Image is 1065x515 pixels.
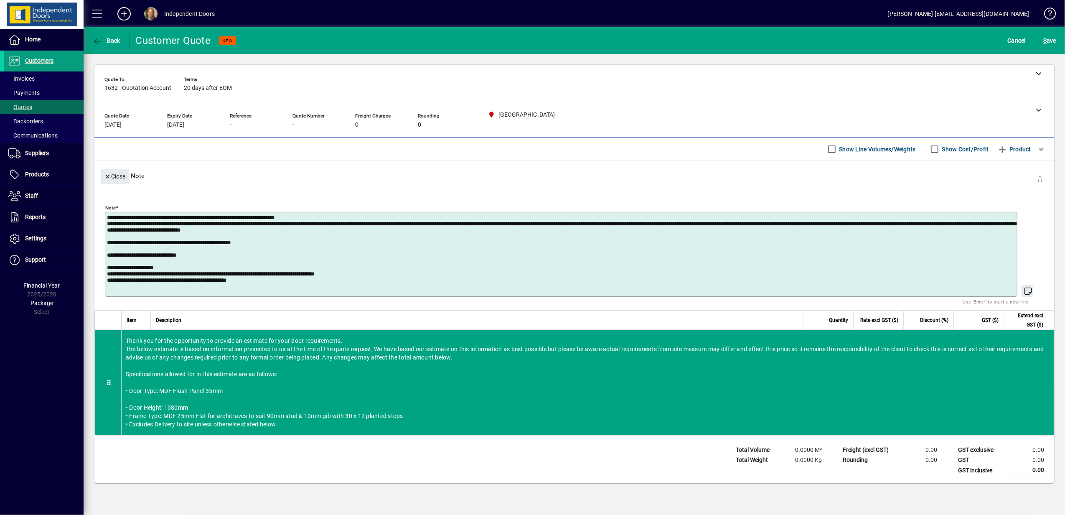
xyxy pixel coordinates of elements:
td: 0.0000 M³ [782,445,832,455]
span: Extend excl GST ($) [1009,311,1043,329]
span: Settings [25,235,46,242]
span: Discount (%) [920,316,948,325]
td: 0.00 [897,455,947,465]
span: Cancel [1008,34,1026,47]
div: Thank you for the opportunity to provide an estimate for your door requirements. The below estima... [122,330,1054,435]
button: Save [1041,33,1058,48]
span: Rate excl GST ($) [860,316,898,325]
app-page-header-button: Delete [1030,175,1050,183]
div: Independent Doors [164,7,215,20]
span: Backorders [8,118,43,125]
td: GST [954,455,1004,465]
td: 0.00 [897,445,947,455]
span: Communications [8,132,58,139]
mat-label: Note [105,205,116,211]
span: - [230,122,231,128]
span: Support [25,256,46,263]
span: NEW [222,38,233,43]
span: Product [997,143,1031,156]
span: Package [31,300,53,306]
td: Freight (excl GST) [839,445,897,455]
span: Quotes [8,104,32,110]
span: GST ($) [982,316,999,325]
span: Back [92,37,120,44]
a: Invoices [4,71,84,86]
button: Cancel [1006,33,1028,48]
a: Suppliers [4,143,84,164]
span: Staff [25,192,38,199]
td: 0.00 [1004,445,1054,455]
button: Back [90,33,122,48]
span: Suppliers [25,150,49,156]
td: 0.00 [1004,455,1054,465]
label: Show Cost/Profit [940,145,989,153]
span: [DATE] [104,122,122,128]
td: Total Volume [732,445,782,455]
a: Knowledge Base [1038,2,1055,29]
td: Rounding [839,455,897,465]
td: Total Weight [732,455,782,465]
span: S [1043,37,1047,44]
button: Product [993,142,1035,157]
app-page-header-button: Close [99,172,131,180]
div: Customer Quote [136,34,211,47]
button: Delete [1030,169,1050,189]
button: Add [111,6,137,21]
a: Communications [4,128,84,143]
button: Profile [137,6,164,21]
td: GST inclusive [954,465,1004,476]
span: 20 days after EOM [184,85,232,92]
a: Payments [4,86,84,100]
span: 1632 - Quotation Account [104,85,171,92]
button: Close [101,169,129,184]
a: Quotes [4,100,84,114]
a: Settings [4,228,84,249]
label: Show Line Volumes/Weights [838,145,916,153]
span: Quantity [829,316,848,325]
span: 0 [418,122,421,128]
span: ave [1043,34,1056,47]
a: Support [4,250,84,270]
mat-hint: Use 'Enter' to start a new line [963,297,1029,306]
app-page-header-button: Back [84,33,130,48]
span: Products [25,171,49,178]
span: Description [156,316,181,325]
td: 0.0000 Kg [782,455,832,465]
span: Invoices [8,75,35,82]
a: Products [4,164,84,185]
a: Backorders [4,114,84,128]
td: 0.00 [1004,465,1054,476]
a: Reports [4,207,84,228]
span: Payments [8,89,40,96]
span: Home [25,36,41,43]
span: Close [104,170,126,184]
span: Reports [25,214,46,220]
div: [PERSON_NAME] [EMAIL_ADDRESS][DOMAIN_NAME] [888,7,1029,20]
span: Item [127,316,137,325]
a: Home [4,29,84,50]
a: Staff [4,186,84,207]
span: 0 [355,122,358,128]
div: Note [94,161,1054,191]
span: - [292,122,294,128]
td: GST exclusive [954,445,1004,455]
span: Financial Year [24,282,60,289]
span: [DATE] [167,122,184,128]
span: Customers [25,57,53,64]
